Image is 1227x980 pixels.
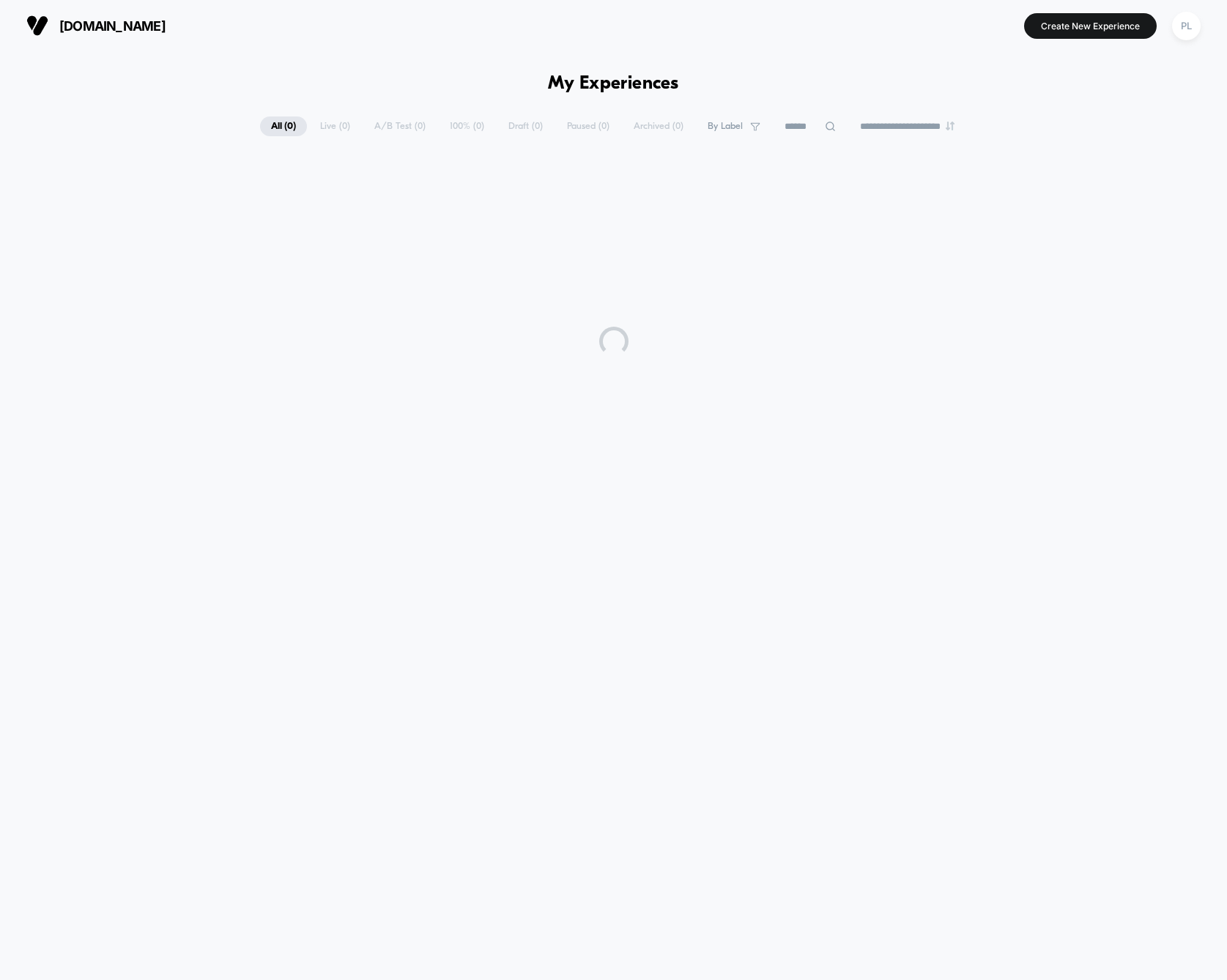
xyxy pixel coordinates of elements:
[946,122,954,130] img: end
[59,18,166,34] span: [DOMAIN_NAME]
[1172,12,1201,40] div: PL
[26,15,48,37] img: Visually logo
[22,14,170,37] button: [DOMAIN_NAME]
[708,121,743,132] span: By Label
[548,73,679,94] h1: My Experiences
[1024,13,1157,39] button: Create New Experience
[1168,11,1205,41] button: PL
[260,116,307,136] span: All ( 0 )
